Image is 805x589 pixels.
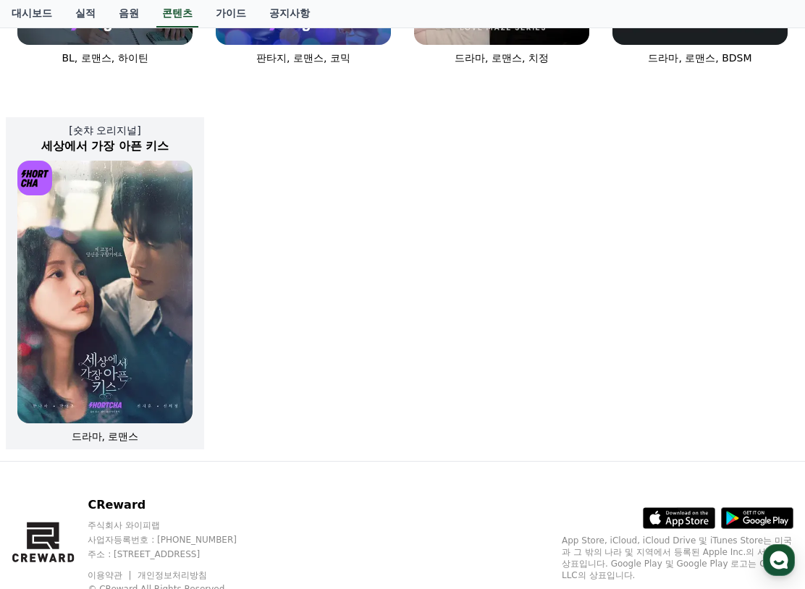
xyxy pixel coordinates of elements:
[6,111,204,455] a: [숏챠 오리지널] 세상에서 가장 아픈 키스 세상에서 가장 아픈 키스 [object Object] Logo 드라마, 로맨스
[72,431,139,442] span: 드라마, 로맨스
[270,548,536,585] a: 대화
[88,570,133,580] a: 이용약관
[88,496,264,514] p: CReward
[659,570,678,582] span: 설정
[88,520,264,531] p: 주식회사 와이피랩
[6,123,204,137] p: [숏챠 오리지널]
[648,52,751,64] span: 드라마, 로맨스, BDSM
[17,161,193,423] img: 세상에서 가장 아픈 키스
[88,548,264,560] p: 주소 : [STREET_ADDRESS]
[455,52,549,64] span: 드라마, 로맨스, 치정
[562,535,793,581] p: App Store, iCloud, iCloud Drive 및 iTunes Store는 미국과 그 밖의 나라 및 지역에서 등록된 Apple Inc.의 서비스 상표입니다. Goo...
[6,137,204,155] h2: 세상에서 가장 아픈 키스
[4,548,270,585] a: 홈
[17,161,52,195] img: [object Object] Logo
[88,534,264,546] p: 사업자등록번호 : [PHONE_NUMBER]
[62,52,148,64] span: BL, 로맨스, 하이틴
[393,571,412,583] span: 대화
[256,52,350,64] span: 판타지, 로맨스, 코믹
[132,570,142,582] span: 홈
[138,570,207,580] a: 개인정보처리방침
[535,548,801,585] a: 설정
